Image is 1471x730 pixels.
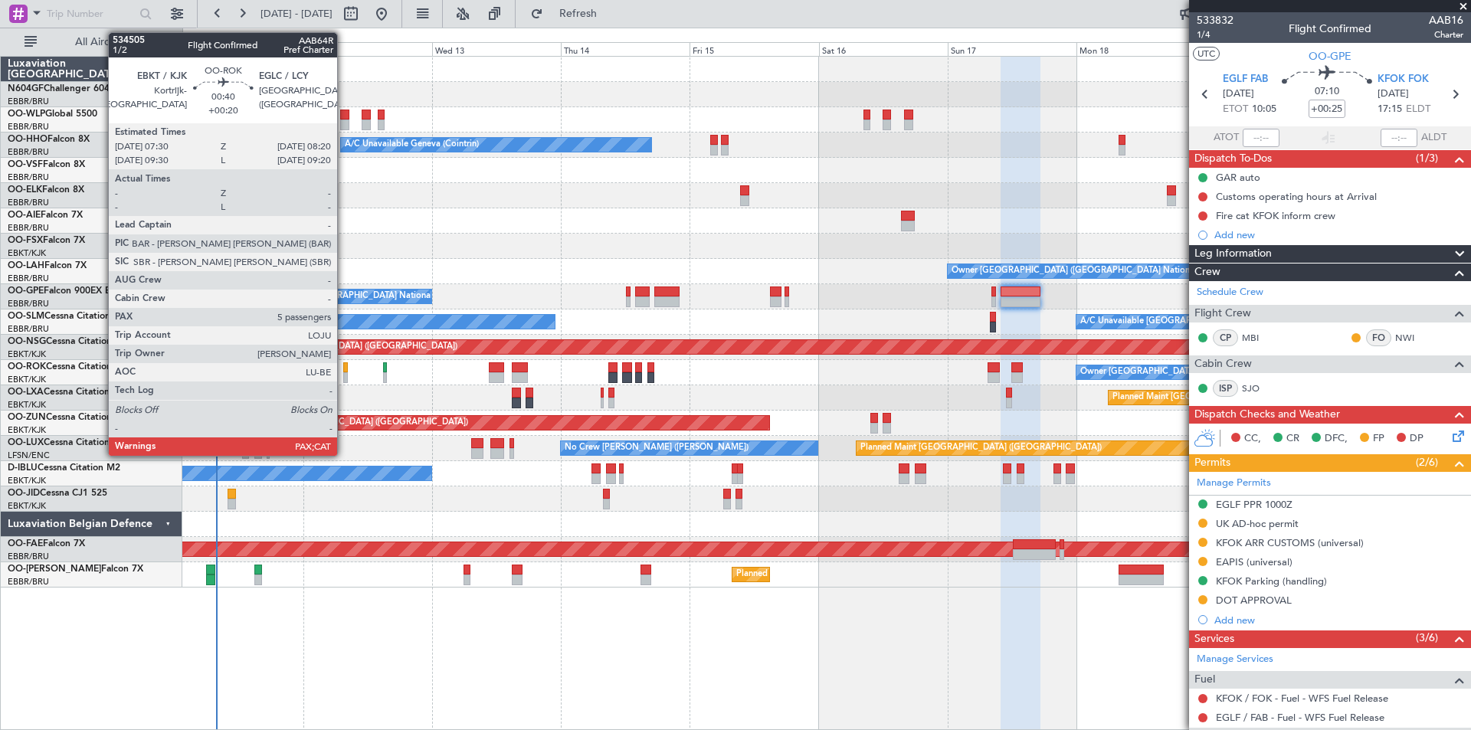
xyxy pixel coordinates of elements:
[1416,150,1438,166] span: (1/3)
[8,197,49,208] a: EBBR/BRU
[8,489,107,498] a: OO-JIDCessna CJ1 525
[1197,28,1233,41] span: 1/4
[303,42,432,56] div: Tue 12
[1194,245,1272,263] span: Leg Information
[8,413,46,422] span: OO-ZUN
[1223,72,1268,87] span: EGLF FAB
[8,539,43,548] span: OO-FAE
[8,286,135,296] a: OO-GPEFalcon 900EX EASy II
[8,565,101,574] span: OO-[PERSON_NAME]
[1214,228,1463,241] div: Add new
[8,413,131,422] a: OO-ZUNCessna Citation CJ4
[8,135,48,144] span: OO-HHO
[860,437,1102,460] div: Planned Maint [GEOGRAPHIC_DATA] ([GEOGRAPHIC_DATA])
[8,261,44,270] span: OO-LAH
[1223,102,1248,117] span: ETOT
[8,388,44,397] span: OO-LXA
[1406,102,1430,117] span: ELDT
[8,160,43,169] span: OO-VSF
[8,172,49,183] a: EBBR/BRU
[185,31,211,44] div: [DATE]
[1197,12,1233,28] span: 533832
[8,286,44,296] span: OO-GPE
[1289,21,1371,37] div: Flight Confirmed
[8,312,44,321] span: OO-SLM
[1213,329,1238,346] div: CP
[1216,555,1292,568] div: EAPIS (universal)
[1080,361,1287,384] div: Owner [GEOGRAPHIC_DATA]-[GEOGRAPHIC_DATA]
[1197,652,1273,667] a: Manage Services
[1410,431,1423,447] span: DP
[1286,431,1299,447] span: CR
[8,211,83,220] a: OO-AIEFalcon 7X
[1194,305,1251,322] span: Flight Crew
[1194,630,1234,648] span: Services
[47,2,135,25] input: Trip Number
[1194,355,1252,373] span: Cabin Crew
[1216,594,1292,607] div: DOT APPROVAL
[1216,517,1299,530] div: UK AD-hoc permit
[1244,431,1261,447] span: CC,
[1194,671,1215,689] span: Fuel
[8,185,42,195] span: OO-ELK
[1416,454,1438,470] span: (2/6)
[1216,711,1384,724] a: EGLF / FAB - Fuel - WFS Fuel Release
[1378,72,1429,87] span: KFOK FOK
[8,247,46,259] a: EBKT/KJK
[736,563,1014,586] div: Planned Maint [GEOGRAPHIC_DATA] ([GEOGRAPHIC_DATA] National)
[8,135,90,144] a: OO-HHOFalcon 8X
[1252,102,1276,117] span: 10:05
[8,424,46,436] a: EBKT/KJK
[216,411,468,434] div: Unplanned Maint [GEOGRAPHIC_DATA] ([GEOGRAPHIC_DATA])
[1216,692,1388,705] a: KFOK / FOK - Fuel - WFS Fuel Release
[175,42,303,56] div: Mon 11
[1378,87,1409,102] span: [DATE]
[8,222,49,234] a: EBBR/BRU
[1197,285,1263,300] a: Schedule Crew
[8,362,46,372] span: OO-ROK
[8,438,44,447] span: OO-LUX
[1112,386,1390,409] div: Planned Maint [GEOGRAPHIC_DATA] ([GEOGRAPHIC_DATA] National)
[8,236,43,245] span: OO-FSX
[1216,171,1260,184] div: GAR auto
[1193,47,1220,61] button: UTC
[8,399,46,411] a: EBKT/KJK
[546,8,611,19] span: Refresh
[8,500,46,512] a: EBKT/KJK
[345,133,479,156] div: A/C Unavailable Geneva (Cointrin)
[8,565,143,574] a: OO-[PERSON_NAME]Falcon 7X
[8,337,131,346] a: OO-NSGCessna Citation CJ4
[1194,406,1340,424] span: Dispatch Checks and Weather
[819,42,948,56] div: Sat 16
[8,211,41,220] span: OO-AIE
[952,260,1199,283] div: Owner [GEOGRAPHIC_DATA] ([GEOGRAPHIC_DATA] National)
[8,261,87,270] a: OO-LAHFalcon 7X
[8,96,49,107] a: EBBR/BRU
[690,42,818,56] div: Fri 15
[8,489,40,498] span: OO-JID
[1194,454,1230,472] span: Permits
[8,463,120,473] a: D-IBLUCessna Citation M2
[8,236,85,245] a: OO-FSXFalcon 7X
[1325,431,1348,447] span: DFC,
[8,121,49,133] a: EBBR/BRU
[8,298,49,309] a: EBBR/BRU
[1429,28,1463,41] span: Charter
[523,2,615,26] button: Refresh
[8,388,129,397] a: OO-LXACessna Citation CJ4
[1216,190,1377,203] div: Customs operating hours at Arrival
[8,551,49,562] a: EBBR/BRU
[1242,331,1276,345] a: MBI
[8,374,46,385] a: EBKT/KJK
[8,450,50,461] a: LFSN/ENC
[1429,12,1463,28] span: AAB16
[1315,84,1339,100] span: 07:10
[1366,329,1391,346] div: FO
[1080,310,1365,333] div: A/C Unavailable [GEOGRAPHIC_DATA] ([GEOGRAPHIC_DATA] National)
[8,185,84,195] a: OO-ELKFalcon 8X
[1194,264,1220,281] span: Crew
[8,273,49,284] a: EBBR/BRU
[8,576,49,588] a: EBBR/BRU
[565,437,749,460] div: No Crew [PERSON_NAME] ([PERSON_NAME])
[1216,536,1364,549] div: KFOK ARR CUSTOMS (universal)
